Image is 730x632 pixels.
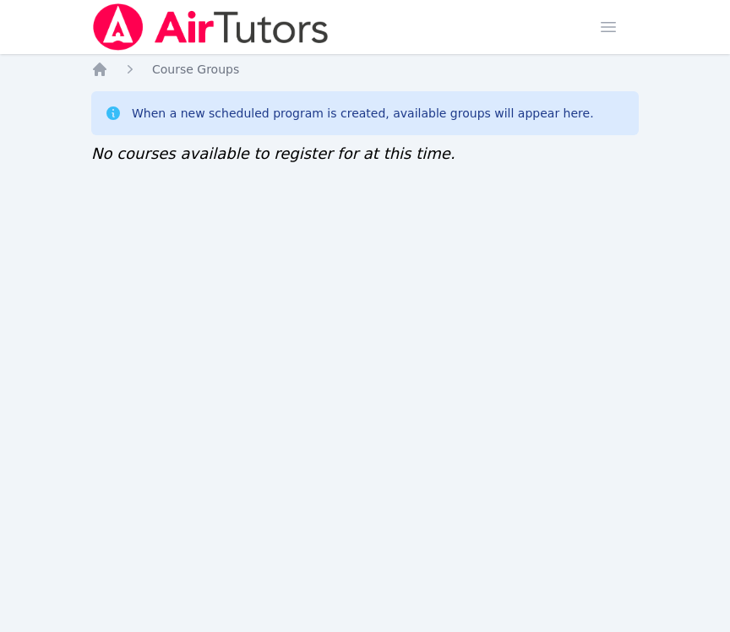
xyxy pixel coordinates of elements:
[91,144,455,162] span: No courses available to register for at this time.
[91,61,639,78] nav: Breadcrumb
[152,61,239,78] a: Course Groups
[152,63,239,76] span: Course Groups
[132,105,594,122] div: When a new scheduled program is created, available groups will appear here.
[91,3,330,51] img: Air Tutors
